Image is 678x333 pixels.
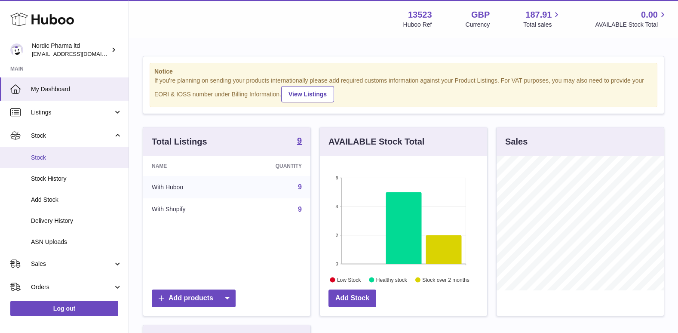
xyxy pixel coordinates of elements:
div: Nordic Pharma ltd [32,42,109,58]
a: 9 [297,136,302,147]
a: 187.91 Total sales [523,9,561,29]
span: 0.00 [641,9,658,21]
span: Stock History [31,175,122,183]
span: 187.91 [525,9,552,21]
text: Healthy stock [376,277,408,283]
span: My Dashboard [31,85,122,93]
span: Total sales [523,21,561,29]
span: Add Stock [31,196,122,204]
td: With Huboo [143,176,233,198]
div: If you're planning on sending your products internationally please add required customs informati... [154,77,653,102]
span: Sales [31,260,113,268]
text: 2 [335,232,338,237]
a: Add products [152,290,236,307]
td: With Shopify [143,198,233,221]
th: Quantity [233,156,310,176]
img: chika.alabi@nordicpharma.com [10,43,23,56]
text: Low Stock [337,277,361,283]
strong: 9 [297,136,302,145]
strong: GBP [471,9,490,21]
text: Stock over 2 months [422,277,469,283]
a: 0.00 AVAILABLE Stock Total [595,9,668,29]
a: View Listings [281,86,334,102]
th: Name [143,156,233,176]
a: Log out [10,301,118,316]
span: Stock [31,154,122,162]
span: ASN Uploads [31,238,122,246]
span: Delivery History [31,217,122,225]
span: [EMAIL_ADDRESS][DOMAIN_NAME] [32,50,126,57]
a: Add Stock [328,290,376,307]
h3: Total Listings [152,136,207,148]
div: Currency [466,21,490,29]
strong: Notice [154,68,653,76]
span: Orders [31,283,113,291]
text: 4 [335,204,338,209]
h3: AVAILABLE Stock Total [328,136,424,148]
span: Listings [31,108,113,117]
h3: Sales [505,136,528,148]
a: 9 [298,206,302,213]
text: 0 [335,261,338,266]
text: 6 [335,175,338,180]
a: 9 [298,183,302,191]
span: AVAILABLE Stock Total [595,21,668,29]
strong: 13523 [408,9,432,21]
div: Huboo Ref [403,21,432,29]
span: Stock [31,132,113,140]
